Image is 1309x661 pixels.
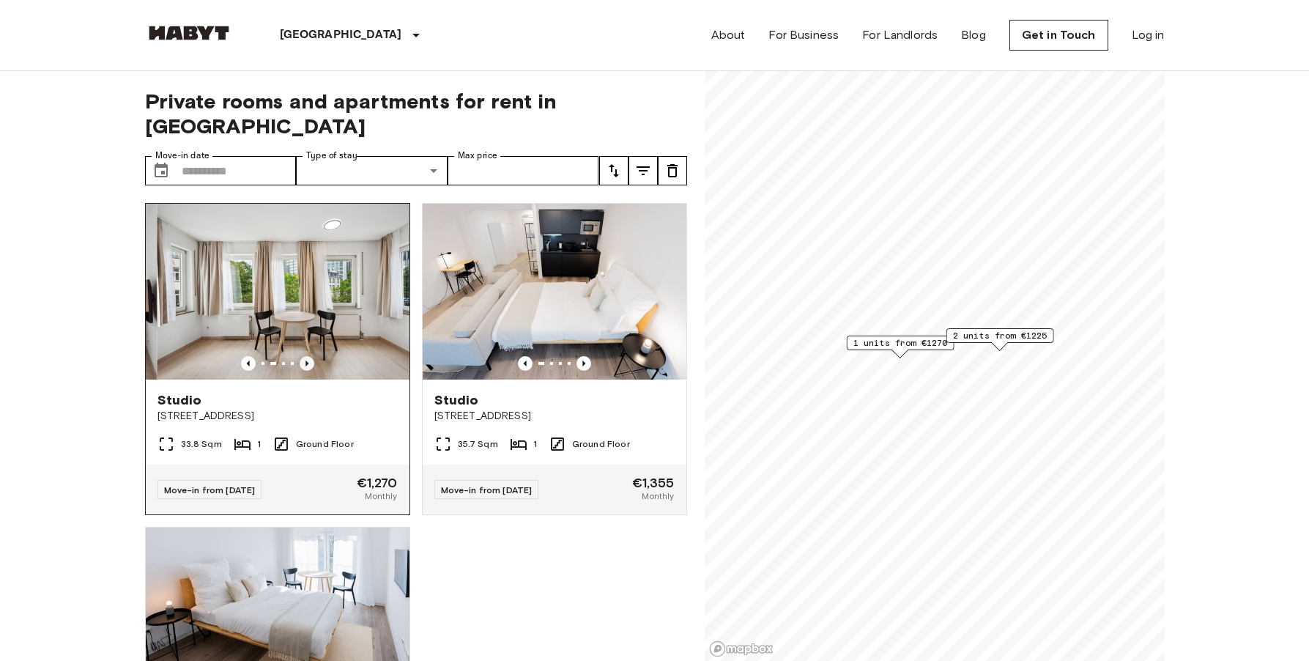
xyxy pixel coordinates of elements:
span: [STREET_ADDRESS] [157,409,398,424]
span: 2 units from €1225 [952,329,1047,342]
span: Studio [434,391,479,409]
a: Marketing picture of unit DE-04-070-001-01Marketing picture of unit DE-04-070-001-01Previous imag... [145,203,410,515]
button: Previous image [241,356,256,371]
a: For Business [768,26,839,44]
a: About [711,26,746,44]
a: Blog [961,26,986,44]
span: Studio [157,391,202,409]
button: Previous image [300,356,314,371]
span: 1 [533,437,537,451]
img: Marketing picture of unit DE-04-070-001-01 [157,204,420,380]
label: Type of stay [306,149,357,162]
img: Marketing picture of unit DE-04-001-008-01H [423,204,686,380]
span: 33.8 Sqm [181,437,222,451]
a: Marketing picture of unit DE-04-001-008-01HPrevious imagePrevious imageStudio[STREET_ADDRESS]35.7... [422,203,687,515]
button: tune [628,156,658,185]
span: Monthly [642,490,674,503]
div: Map marker [946,328,1053,351]
span: Monthly [365,490,397,503]
div: Map marker [846,336,954,358]
img: Habyt [145,26,233,40]
button: Choose date [147,156,176,185]
span: 35.7 Sqm [458,437,498,451]
a: Get in Touch [1009,20,1108,51]
button: Previous image [576,356,591,371]
span: Ground Floor [572,437,630,451]
a: Log in [1132,26,1165,44]
span: Move-in from [DATE] [441,484,533,495]
label: Move-in date [155,149,209,162]
span: €1,270 [357,476,398,490]
span: Move-in from [DATE] [164,484,256,495]
span: Ground Floor [296,437,354,451]
p: [GEOGRAPHIC_DATA] [280,26,402,44]
label: Max price [458,149,497,162]
span: Private rooms and apartments for rent in [GEOGRAPHIC_DATA] [145,89,687,139]
span: 1 [257,437,261,451]
button: tune [599,156,628,185]
span: 1 units from €1270 [853,336,947,350]
button: Previous image [518,356,533,371]
a: For Landlords [862,26,938,44]
button: tune [658,156,687,185]
a: Mapbox logo [709,640,774,657]
span: €1,355 [632,476,675,490]
span: [STREET_ADDRESS] [434,409,675,424]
